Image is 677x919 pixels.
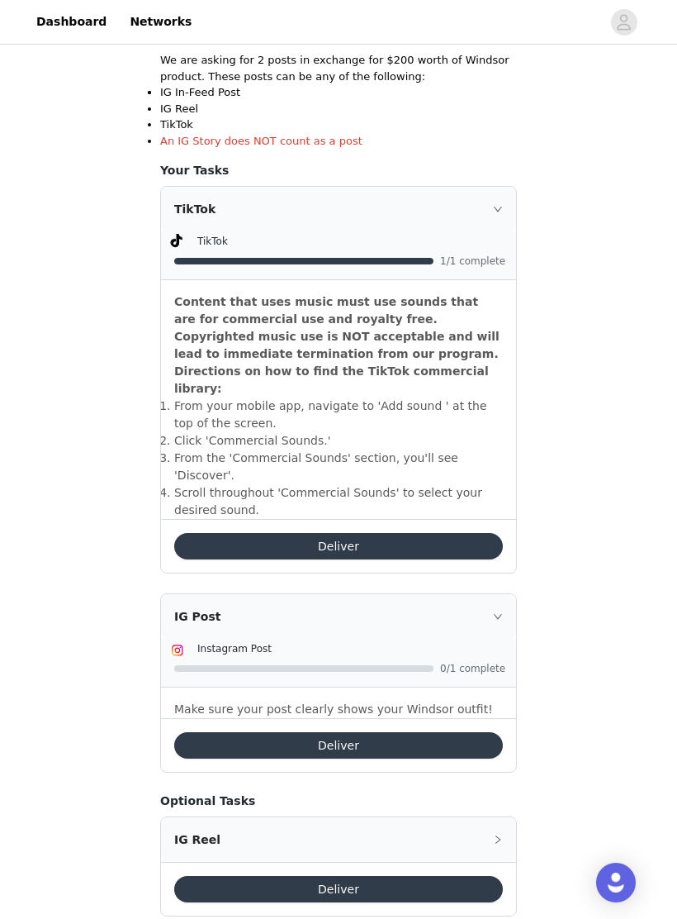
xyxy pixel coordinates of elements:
[161,187,516,231] div: icon: rightTikTok
[174,295,499,395] strong: Content that uses music must use sounds that are for commercial use and royalty free. Copyrighted...
[493,835,503,845] i: icon: right
[160,84,517,101] li: IG In-Feed Post
[160,52,517,84] p: We are asking for 2 posts in exchange for $200 worth of Windsor product. These posts can be any o...
[174,432,503,450] li: ​Click 'Commercial Sounds.'
[160,135,362,147] span: An IG Story does NOT count as a post
[161,594,516,639] div: icon: rightIG Post
[493,612,503,621] i: icon: right
[160,117,517,133] li: TikTok
[160,793,517,810] h4: Optional Tasks
[160,162,517,179] h4: Your Tasks
[26,3,116,40] a: Dashboard
[174,876,503,902] button: Deliver
[174,533,503,559] button: Deliver
[197,643,272,655] span: Instagram Post
[596,863,636,902] div: Open Intercom Messenger
[197,236,228,247] span: TikTok
[174,398,503,432] li: ​From your mobile app, navigate to 'Add sound ' at the top of the screen.
[440,256,506,266] span: 1/1 complete
[161,817,516,862] div: icon: rightIG Reel
[440,664,506,674] span: 0/1 complete
[174,732,503,759] button: Deliver
[174,701,503,718] p: Make sure your post clearly shows your Windsor outfit!
[120,3,201,40] a: Networks
[174,450,503,484] li: ​From the 'Commercial Sounds' section, you'll see 'Discover'.
[160,101,517,117] li: IG Reel
[616,9,632,36] div: avatar
[174,484,503,519] li: ​Scroll throughout 'Commercial Sounds' to select your desired sound.
[493,204,503,214] i: icon: right
[171,644,184,657] img: Instagram Icon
